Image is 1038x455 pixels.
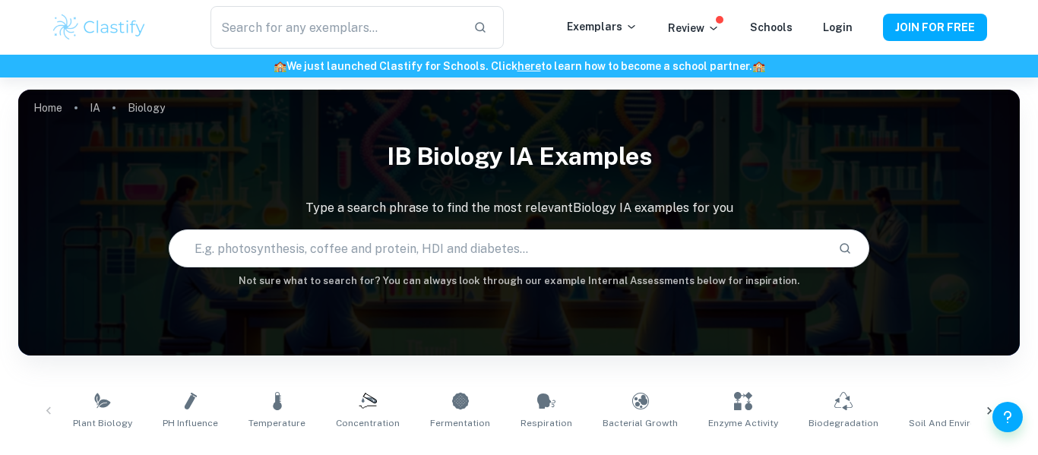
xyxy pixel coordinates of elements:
a: Schools [750,21,793,33]
p: Exemplars [567,18,638,35]
span: Fermentation [430,416,490,430]
input: E.g. photosynthesis, coffee and protein, HDI and diabetes... [169,227,827,270]
h1: IB Biology IA examples [18,132,1020,181]
a: Login [823,21,853,33]
button: Search [832,235,858,261]
span: Biodegradation [809,416,878,430]
a: IA [90,97,100,118]
span: pH Influence [163,416,218,430]
span: Enzyme Activity [708,416,778,430]
img: Clastify logo [51,12,147,43]
a: here [517,60,541,72]
input: Search for any exemplars... [210,6,461,49]
p: Biology [128,100,165,116]
span: Bacterial Growth [603,416,678,430]
span: 🏫 [752,60,765,72]
p: Review [668,20,720,36]
button: Help and Feedback [992,402,1023,432]
p: Type a search phrase to find the most relevant Biology IA examples for you [18,199,1020,217]
span: Temperature [248,416,305,430]
h6: We just launched Clastify for Schools. Click to learn how to become a school partner. [3,58,1035,74]
h6: Not sure what to search for? You can always look through our example Internal Assessments below f... [18,273,1020,289]
a: Home [33,97,62,118]
span: Respiration [521,416,572,430]
button: JOIN FOR FREE [883,14,987,41]
span: Concentration [336,416,400,430]
span: Plant Biology [73,416,132,430]
span: 🏫 [274,60,286,72]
